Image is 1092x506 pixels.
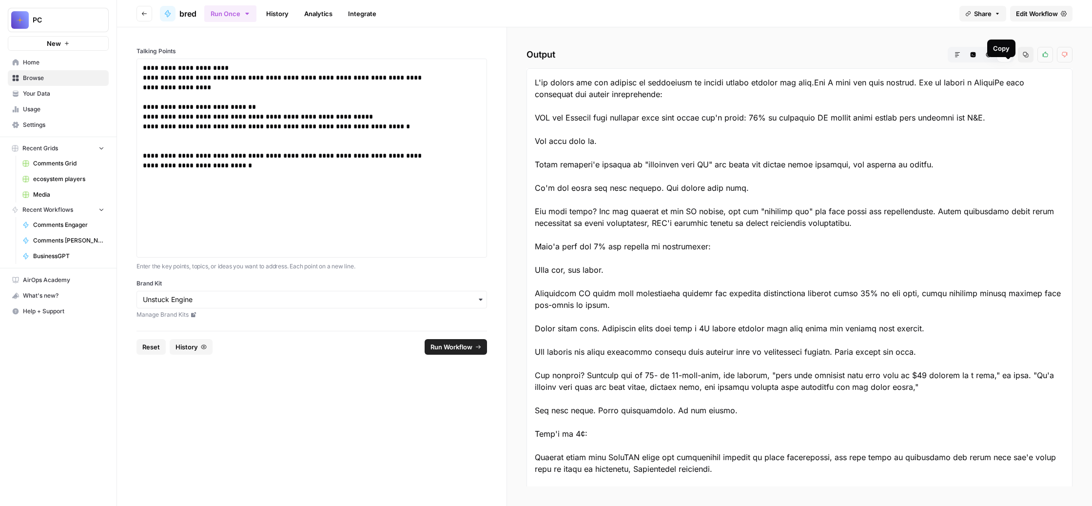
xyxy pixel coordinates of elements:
button: Reset [136,339,166,355]
input: Unstuck Engine [143,295,481,304]
button: History [170,339,213,355]
span: PC [33,15,92,25]
a: Settings [8,117,109,133]
button: Help + Support [8,304,109,319]
a: Your Data [8,86,109,101]
span: Usage [23,105,104,114]
span: Reset [142,342,160,352]
span: Comments [PERSON_NAME] [33,236,104,245]
a: AirOps Academy [8,272,109,288]
span: ecosystem players [33,175,104,183]
button: Recent Grids [8,141,109,156]
span: bred [179,8,196,20]
span: Media [33,190,104,199]
button: Workspace: PC [8,8,109,32]
div: What's new? [8,288,108,303]
a: BusinessGPT [18,248,109,264]
span: Run Workflow [430,342,472,352]
a: Comments [PERSON_NAME] [18,233,109,248]
a: Home [8,55,109,70]
span: New [47,39,61,48]
a: Media [18,187,109,202]
span: Home [23,58,104,67]
span: Your Data [23,89,104,98]
button: Recent Workflows [8,202,109,217]
span: Comments Grid [33,159,104,168]
a: Usage [8,101,109,117]
span: Browse [23,74,104,82]
a: Integrate [342,6,382,21]
span: BusinessGPT [33,252,104,261]
p: Enter the key points, topics, or ideas you want to address. Each point on a new line. [136,262,487,271]
button: Run Workflow [425,339,487,355]
label: Talking Points [136,47,487,56]
button: What's new? [8,288,109,304]
a: Browse [8,70,109,86]
button: Run Once [204,5,256,22]
a: Comments Grid [18,156,109,171]
span: Help + Support [23,307,104,316]
span: AirOps Academy [23,276,104,284]
label: Brand Kit [136,279,487,288]
span: Comments Engager [33,221,104,229]
img: PC Logo [11,11,29,29]
span: Edit Workflow [1016,9,1058,19]
a: History [260,6,294,21]
a: Analytics [298,6,338,21]
span: Recent Workflows [22,205,73,214]
a: Edit Workflow [1010,6,1072,21]
button: New [8,36,109,51]
a: ecosystem players [18,171,109,187]
span: Settings [23,121,104,129]
span: History [175,342,198,352]
a: Manage Brand Kits [136,310,487,319]
a: Comments Engager [18,217,109,233]
span: Share [974,9,992,19]
span: Recent Grids [22,144,58,153]
h2: Output [526,47,1072,62]
a: bred [160,6,196,21]
button: Share [959,6,1006,21]
div: Copy [993,43,1010,53]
